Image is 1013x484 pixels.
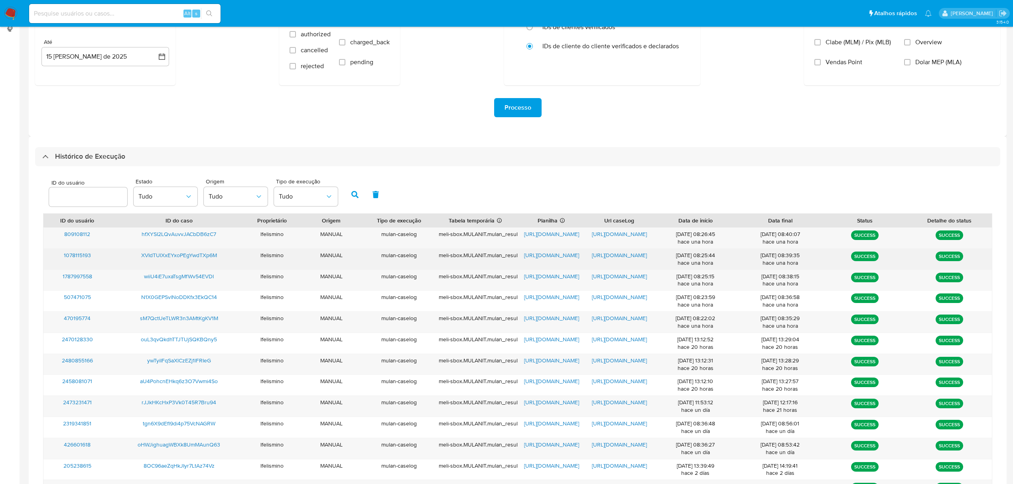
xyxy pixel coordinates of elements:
[201,8,217,19] button: search-icon
[996,19,1009,25] span: 3.154.0
[29,8,221,19] input: Pesquise usuários ou casos...
[951,10,996,17] p: laisa.felismino@mercadolivre.com
[874,9,917,18] span: Atalhos rápidos
[999,9,1007,18] a: Sair
[184,10,191,17] span: Alt
[925,10,932,17] a: Notificações
[195,10,197,17] span: s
